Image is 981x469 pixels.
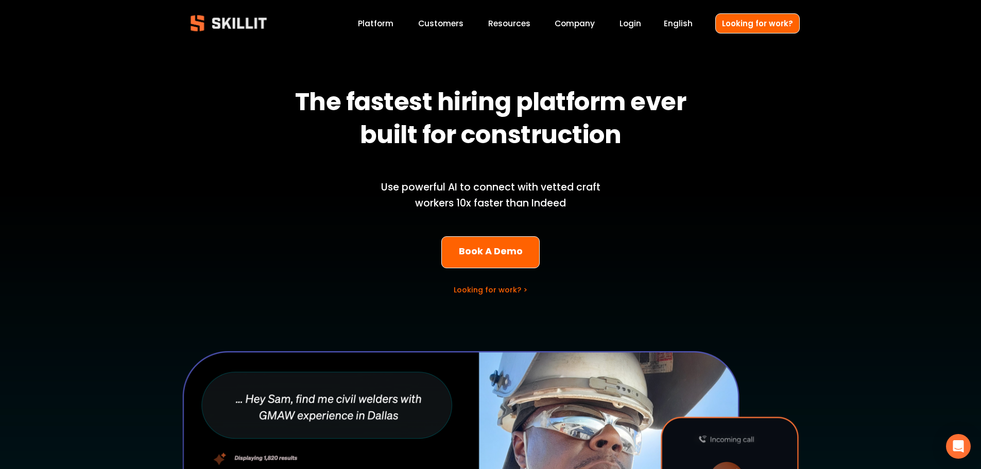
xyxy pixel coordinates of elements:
span: Resources [488,18,530,29]
p: Use powerful AI to connect with vetted craft workers 10x faster than Indeed [364,180,618,211]
span: English [664,18,693,29]
img: Skillit [182,8,276,39]
a: Looking for work? > [454,285,527,295]
a: Looking for work? [715,13,800,33]
a: Customers [418,16,463,30]
a: Login [619,16,641,30]
a: folder dropdown [488,16,530,30]
strong: The fastest hiring platform ever built for construction [295,83,691,158]
div: language picker [664,16,693,30]
a: Book A Demo [441,236,540,269]
div: Open Intercom Messenger [946,434,971,459]
a: Company [555,16,595,30]
a: Platform [358,16,393,30]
